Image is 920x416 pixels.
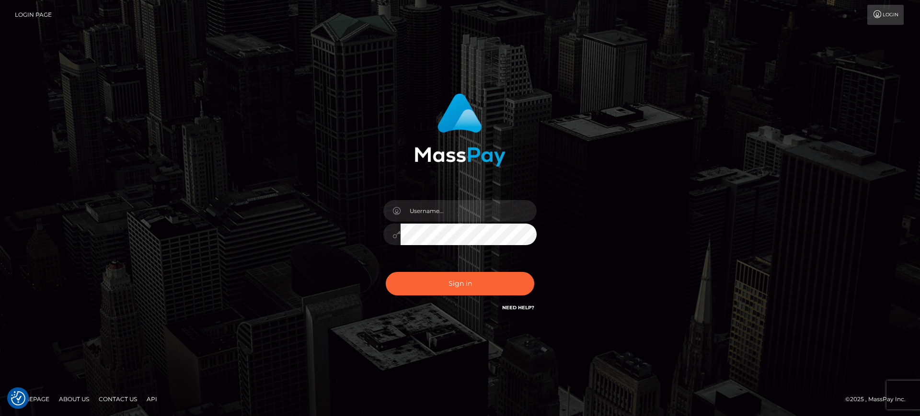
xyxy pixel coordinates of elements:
a: Contact Us [95,392,141,406]
button: Consent Preferences [11,391,25,405]
a: Login [867,5,904,25]
img: MassPay Login [414,93,506,167]
button: Sign in [386,272,534,295]
a: About Us [55,392,93,406]
a: Homepage [11,392,53,406]
input: Username... [401,200,537,222]
a: API [143,392,161,406]
a: Need Help? [502,304,534,311]
div: © 2025 , MassPay Inc. [845,394,913,405]
a: Login Page [15,5,52,25]
img: Revisit consent button [11,391,25,405]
